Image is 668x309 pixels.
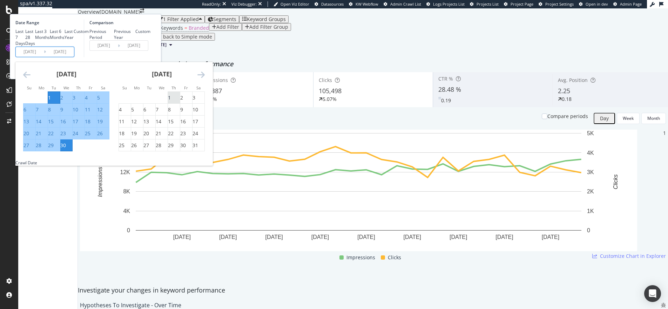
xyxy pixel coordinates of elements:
input: Start Date [90,41,118,50]
td: Choose Friday, May 16, 2025 as your check-in date. It’s available. [180,116,193,128]
svg: A chart. [80,130,637,251]
td: Choose Monday, May 19, 2025 as your check-in date. It’s available. [131,128,143,139]
div: [DOMAIN_NAME] [100,8,140,15]
div: 28 [36,142,41,149]
div: 1 [48,94,51,101]
small: Th [171,85,176,90]
div: 11 [119,118,124,125]
button: Month [641,113,666,124]
td: Selected. Sunday, April 27, 2025 [23,139,36,151]
div: 10 [73,106,78,113]
td: Selected. Tuesday, April 29, 2025 [48,139,60,151]
div: 15 [168,118,174,125]
div: Add Filter Group [249,24,288,30]
button: Keyword Groups [239,15,289,23]
a: Datasources [315,1,344,7]
div: 18 [85,118,90,125]
text: [DATE] [495,234,513,240]
td: Choose Saturday, May 17, 2025 as your check-in date. It’s available. [193,116,205,128]
td: Selected. Monday, April 21, 2025 [36,128,48,139]
td: Selected as end date. Wednesday, April 30, 2025 [60,139,73,151]
td: Selected. Thursday, April 24, 2025 [73,128,85,139]
button: [DATE] [150,41,175,49]
div: Previous Period [89,28,114,40]
div: 15 [48,118,54,125]
div: Date Range [15,20,82,26]
td: Selected. Thursday, April 10, 2025 [73,104,85,116]
div: 5 [131,106,134,113]
div: Overview [78,8,100,15]
span: Branded [189,25,209,31]
td: Choose Monday, May 26, 2025 as your check-in date. It’s available. [131,139,143,151]
button: Switch back to Simple mode [143,33,215,41]
div: 5.07% [323,96,337,103]
div: Custom [135,28,150,34]
small: Sa [196,85,201,90]
text: [DATE] [311,234,329,240]
td: Selected. Saturday, April 19, 2025 [97,116,109,128]
div: Move forward to switch to the next month. [197,70,205,79]
td: Choose Sunday, May 25, 2025 as your check-in date. It’s available. [119,139,131,151]
span: = [184,25,187,31]
td: Choose Thursday, May 22, 2025 as your check-in date. It’s available. [168,128,180,139]
div: 20 [23,130,29,137]
td: Selected. Wednesday, April 2, 2025 [60,92,73,104]
div: 23 [60,130,66,137]
span: website performance [169,60,233,68]
td: Choose Wednesday, May 14, 2025 as your check-in date. It’s available. [156,116,168,128]
div: 30 [60,142,66,149]
small: Sa [101,85,105,90]
text: [DATE] [404,234,421,240]
td: Choose Sunday, May 11, 2025 as your check-in date. It’s available. [119,116,131,128]
td: Selected. Friday, April 11, 2025 [85,104,97,116]
input: Start Date [16,47,44,57]
div: Comparison [89,20,150,26]
div: 19 [97,118,103,125]
td: Choose Friday, May 23, 2025 as your check-in date. It’s available. [180,128,193,139]
small: Fr [184,85,188,90]
td: Choose Saturday, May 10, 2025 as your check-in date. It’s available. [193,104,205,116]
div: 27 [23,142,29,149]
button: Add Filter [209,23,242,31]
text: 0 [587,227,590,233]
a: Project Page [504,1,533,7]
input: End Date [120,41,148,50]
div: 12 [131,118,137,125]
div: Custom [74,28,89,34]
a: Admin Page [613,1,642,7]
div: 4 [119,106,122,113]
a: Project Settings [539,1,574,7]
td: Choose Saturday, May 3, 2025 as your check-in date. It’s available. [193,92,205,104]
div: 17 [193,118,198,125]
text: 1K [587,208,594,214]
span: CTR % [438,75,453,82]
div: Switch back to Simple mode [146,34,212,40]
span: Segments [213,16,236,22]
td: Choose Monday, May 12, 2025 as your check-in date. It’s available. [131,116,143,128]
text: [DATE] [357,234,375,240]
div: Last 3 Months [35,28,50,40]
span: Admin Crawl List [390,1,421,7]
td: Selected. Tuesday, April 15, 2025 [48,116,60,128]
a: Customize Chart in Explorer [592,253,666,260]
div: Last 28 Days [25,28,35,46]
div: arrow-right-arrow-left [140,8,144,13]
span: Open in dev [586,1,608,7]
span: 105,498 [319,87,342,95]
div: 14 [156,118,161,125]
div: 8 [48,106,51,113]
div: Compare periods [547,113,588,120]
td: Choose Saturday, May 24, 2025 as your check-in date. It’s available. [193,128,205,139]
td: Selected. Wednesday, April 9, 2025 [60,104,73,116]
div: 1 [168,94,171,101]
div: 8 [168,106,171,113]
div: 18 [119,130,124,137]
td: Choose Wednesday, May 28, 2025 as your check-in date. It’s available. [156,139,168,151]
div: Add Filter [216,24,239,30]
div: 27 [143,142,149,149]
div: 26 [131,142,137,149]
div: Crawl Date [15,160,37,166]
span: Keywords [160,25,183,31]
div: 2 [60,94,63,101]
small: We [159,85,164,90]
